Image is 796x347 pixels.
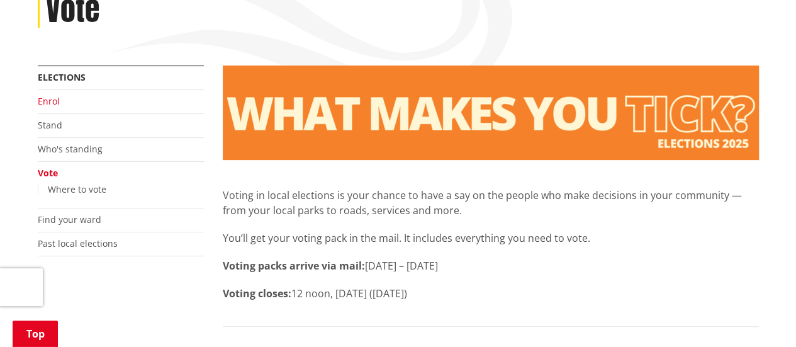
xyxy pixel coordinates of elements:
[48,183,106,195] a: Where to vote
[38,95,60,107] a: Enrol
[223,65,759,160] img: Vote banner
[738,294,783,339] iframe: Messenger Launcher
[38,119,62,131] a: Stand
[13,321,58,347] a: Top
[38,237,118,249] a: Past local elections
[38,143,103,155] a: Who's standing
[38,167,58,179] a: Vote
[223,188,759,218] p: Voting in local elections is your chance to have a say on the people who make decisions in your c...
[223,258,759,273] p: [DATE] – [DATE]
[291,287,407,300] span: 12 noon, [DATE] ([DATE])
[38,71,86,83] a: Elections
[223,287,291,300] strong: Voting closes:
[38,213,101,225] a: Find your ward
[223,259,365,273] strong: Voting packs arrive via mail:
[223,230,759,246] p: You’ll get your voting pack in the mail. It includes everything you need to vote.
